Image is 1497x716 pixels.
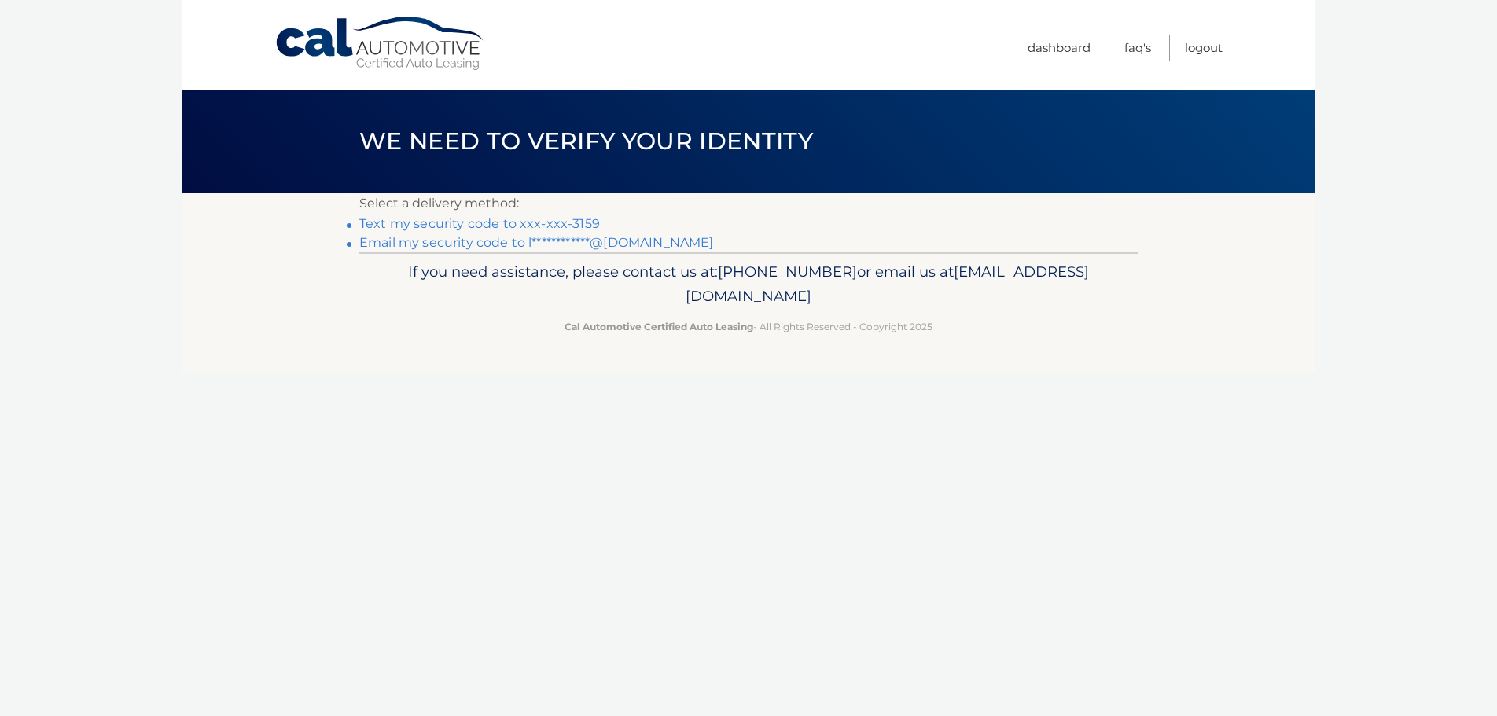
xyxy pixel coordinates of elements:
p: Select a delivery method: [359,193,1138,215]
p: - All Rights Reserved - Copyright 2025 [370,318,1127,335]
span: We need to verify your identity [359,127,813,156]
a: Cal Automotive [274,16,487,72]
span: [PHONE_NUMBER] [718,263,857,281]
a: Text my security code to xxx-xxx-3159 [359,216,600,231]
p: If you need assistance, please contact us at: or email us at [370,259,1127,310]
a: FAQ's [1124,35,1151,61]
strong: Cal Automotive Certified Auto Leasing [565,321,753,332]
a: Dashboard [1028,35,1091,61]
a: Logout [1185,35,1223,61]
